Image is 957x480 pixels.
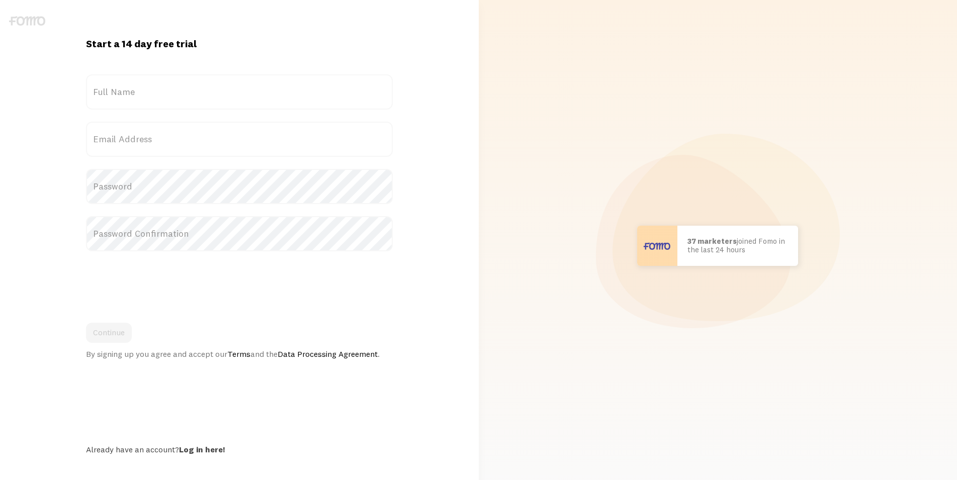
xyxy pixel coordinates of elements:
label: Email Address [86,122,393,157]
h1: Start a 14 day free trial [86,37,393,50]
b: 37 marketers [687,236,737,246]
label: Full Name [86,74,393,110]
div: By signing up you agree and accept our and the . [86,349,393,359]
img: fomo-logo-gray-b99e0e8ada9f9040e2984d0d95b3b12da0074ffd48d1e5cb62ac37fc77b0b268.svg [9,16,45,26]
label: Password [86,169,393,204]
img: User avatar [637,226,677,266]
a: Log in here! [179,444,225,454]
p: joined Fomo in the last 24 hours [687,237,788,254]
a: Terms [227,349,250,359]
a: Data Processing Agreement [278,349,378,359]
div: Already have an account? [86,444,393,454]
label: Password Confirmation [86,216,393,251]
iframe: reCAPTCHA [86,263,239,303]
